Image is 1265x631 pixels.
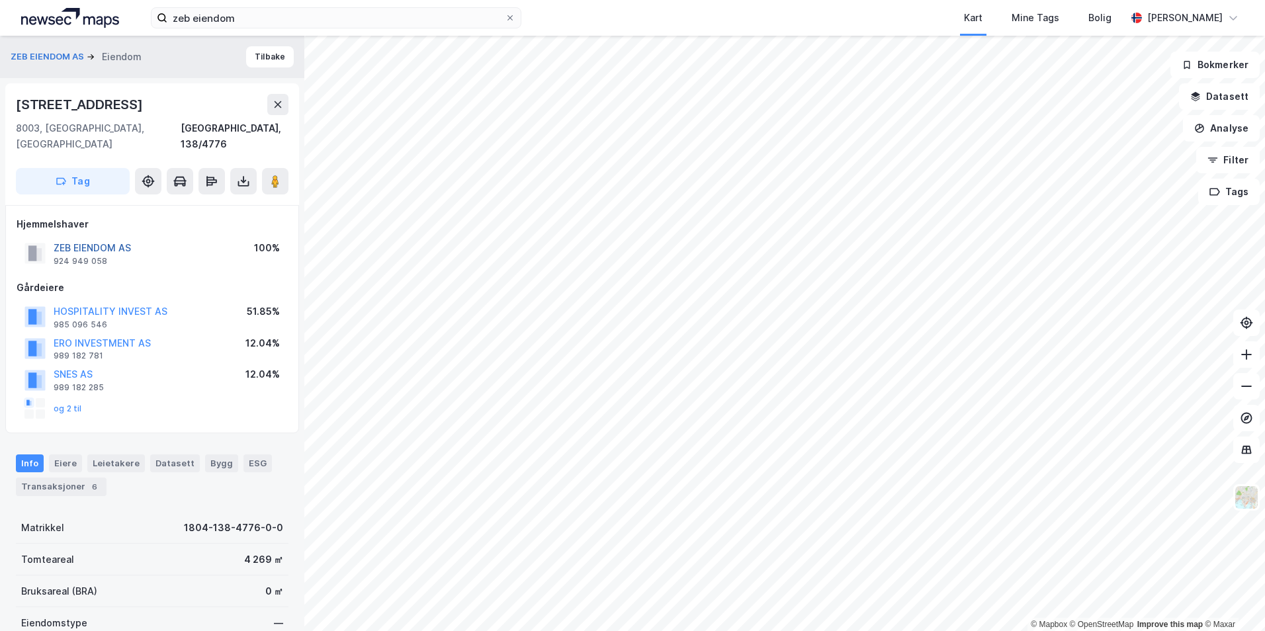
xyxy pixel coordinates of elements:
[1170,52,1260,78] button: Bokmerker
[1198,179,1260,205] button: Tags
[247,304,280,319] div: 51.85%
[87,454,145,472] div: Leietakere
[245,366,280,382] div: 12.04%
[11,50,87,63] button: ZEB EIENDOM AS
[1196,147,1260,173] button: Filter
[1147,10,1223,26] div: [PERSON_NAME]
[205,454,238,472] div: Bygg
[184,520,283,536] div: 1804-138-4776-0-0
[1234,485,1259,510] img: Z
[21,520,64,536] div: Matrikkel
[244,552,283,568] div: 4 269 ㎡
[274,615,283,631] div: —
[17,216,288,232] div: Hjemmelshaver
[243,454,272,472] div: ESG
[88,480,101,493] div: 6
[1179,83,1260,110] button: Datasett
[102,49,142,65] div: Eiendom
[167,8,505,28] input: Søk på adresse, matrikkel, gårdeiere, leietakere eller personer
[1137,620,1203,629] a: Improve this map
[1088,10,1112,26] div: Bolig
[1031,620,1067,629] a: Mapbox
[49,454,82,472] div: Eiere
[54,256,107,267] div: 924 949 058
[150,454,200,472] div: Datasett
[1012,10,1059,26] div: Mine Tags
[54,351,103,361] div: 989 182 781
[16,454,44,472] div: Info
[21,552,74,568] div: Tomteareal
[21,8,119,28] img: logo.a4113a55bc3d86da70a041830d287a7e.svg
[254,240,280,256] div: 100%
[16,120,181,152] div: 8003, [GEOGRAPHIC_DATA], [GEOGRAPHIC_DATA]
[1199,568,1265,631] div: Kontrollprogram for chat
[21,615,87,631] div: Eiendomstype
[1183,115,1260,142] button: Analyse
[1070,620,1134,629] a: OpenStreetMap
[16,478,107,496] div: Transaksjoner
[964,10,982,26] div: Kart
[16,94,146,115] div: [STREET_ADDRESS]
[265,583,283,599] div: 0 ㎡
[246,46,294,67] button: Tilbake
[54,382,104,393] div: 989 182 285
[17,280,288,296] div: Gårdeiere
[16,168,130,194] button: Tag
[181,120,288,152] div: [GEOGRAPHIC_DATA], 138/4776
[245,335,280,351] div: 12.04%
[21,583,97,599] div: Bruksareal (BRA)
[1199,568,1265,631] iframe: Chat Widget
[54,319,107,330] div: 985 096 546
